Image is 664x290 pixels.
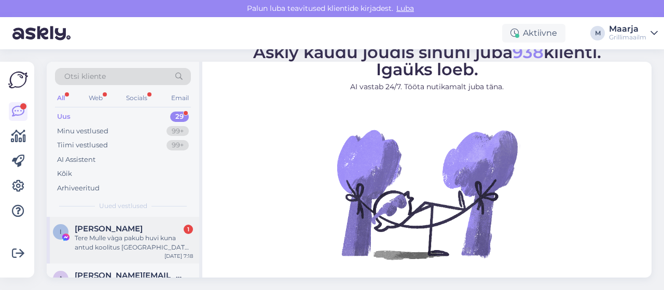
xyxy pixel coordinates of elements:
[513,42,544,62] span: 938
[59,274,63,282] span: a
[57,169,72,179] div: Kõik
[170,112,189,122] div: 29
[169,91,191,105] div: Email
[502,24,565,43] div: Aktiivne
[57,155,95,165] div: AI Assistent
[164,252,193,260] div: [DATE] 7:18
[253,81,601,92] p: AI vastab 24/7. Tööta nutikamalt juba täna.
[57,183,100,194] div: Arhiveeritud
[167,140,189,150] div: 99+
[75,233,193,252] div: Tere Mulle vàga pakub huvi kuna antud koolitus [GEOGRAPHIC_DATA] toimub : [URL][DOMAIN_NAME][PERS...
[590,26,605,40] div: M
[87,91,105,105] div: Web
[609,33,646,42] div: Grillimaailm
[609,25,646,33] div: Maarja
[57,112,71,122] div: Uus
[99,201,147,211] span: Uued vestlused
[393,4,417,13] span: Luba
[57,140,108,150] div: Tiimi vestlused
[57,126,108,136] div: Minu vestlused
[8,70,28,90] img: Askly Logo
[609,25,658,42] a: MaarjaGrillimaailm
[334,101,520,287] img: No Chat active
[75,224,143,233] span: Ingeborg Johanson
[167,126,189,136] div: 99+
[55,91,67,105] div: All
[64,71,106,82] span: Otsi kliente
[184,225,193,234] div: 1
[124,91,149,105] div: Socials
[75,271,183,280] span: andres@lohmus.eu
[60,228,62,236] span: I
[253,42,601,79] span: Askly kaudu jõudis sinuni juba klienti. Igaüks loeb.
